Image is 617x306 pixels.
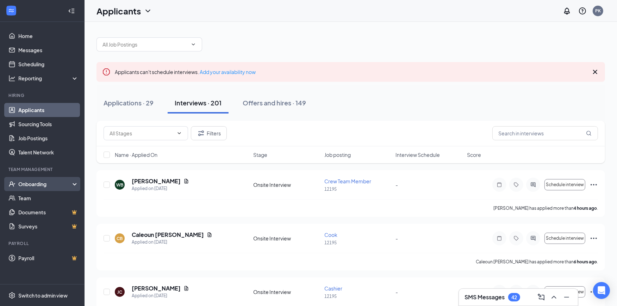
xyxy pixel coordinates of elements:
[144,7,152,15] svg: ChevronDown
[550,293,558,301] svg: ChevronUp
[253,288,320,295] div: Onsite Interview
[546,182,584,187] span: Schedule interview
[8,92,77,98] div: Hiring
[104,98,154,107] div: Applications · 29
[132,292,189,299] div: Applied on [DATE]
[18,219,79,233] a: SurveysCrown
[191,42,196,47] svg: ChevronDown
[18,57,79,71] a: Scheduling
[563,7,571,15] svg: Notifications
[8,7,15,14] svg: WorkstreamLogo
[529,182,537,188] svg: ActiveChat
[595,8,601,14] div: PK
[18,145,79,159] a: Talent Network
[191,126,227,140] button: Filter Filters
[102,68,111,76] svg: Error
[578,7,587,15] svg: QuestionInfo
[586,130,592,136] svg: MagnifyingGlass
[253,235,320,242] div: Onsite Interview
[132,185,189,192] div: Applied on [DATE]
[324,293,391,299] p: 12195
[253,181,320,188] div: Onsite Interview
[8,292,15,299] svg: Settings
[492,126,598,140] input: Search in interviews
[593,282,610,299] div: Open Intercom Messenger
[183,286,189,291] svg: Document
[110,129,174,137] input: All Stages
[8,180,15,188] svg: UserCheck
[117,235,123,241] div: CB
[243,98,306,107] div: Offers and hires · 149
[200,69,256,75] a: Add your availability now
[574,259,597,264] b: 6 hours ago
[465,293,505,301] h3: SMS Messages
[96,5,141,17] h1: Applicants
[574,206,597,211] b: 4 hours ago
[546,236,584,241] span: Schedule interview
[115,151,157,158] span: Name · Applied On
[18,117,79,131] a: Sourcing Tools
[102,41,188,48] input: All Job Postings
[253,151,267,158] span: Stage
[590,288,598,296] svg: Ellipses
[324,240,391,246] p: 12195
[536,292,547,303] button: ComposeMessage
[590,180,598,189] svg: Ellipses
[476,259,598,265] p: Caleoun [PERSON_NAME] has applied more than .
[8,166,77,172] div: Team Management
[544,179,585,190] button: Schedule interview
[495,182,504,188] svg: Note
[8,75,15,82] svg: Analysis
[18,43,79,57] a: Messages
[132,239,212,246] div: Applied on [DATE]
[396,151,440,158] span: Interview Schedule
[512,235,521,241] svg: Tag
[493,205,598,211] p: [PERSON_NAME] has applied more than .
[116,182,123,188] div: WB
[561,292,572,303] button: Minimize
[562,293,571,301] svg: Minimize
[18,205,79,219] a: DocumentsCrown
[8,240,77,246] div: Payroll
[197,129,205,137] svg: Filter
[512,182,521,188] svg: Tag
[324,186,391,192] p: 12195
[18,292,68,299] div: Switch to admin view
[18,191,79,205] a: Team
[511,294,517,300] div: 42
[18,103,79,117] a: Applicants
[175,98,222,107] div: Interviews · 201
[115,69,256,75] span: Applicants can't schedule interviews.
[590,234,598,243] svg: Ellipses
[18,180,73,188] div: Onboarding
[467,151,481,158] span: Score
[132,284,181,292] h5: [PERSON_NAME]
[591,68,599,76] svg: Cross
[18,251,79,265] a: PayrollCrown
[529,235,537,241] svg: ActiveChat
[324,178,371,184] span: Crew Team Member
[324,151,351,158] span: Job posting
[396,289,398,295] span: -
[18,131,79,145] a: Job Postings
[68,7,75,14] svg: Collapse
[495,235,504,241] svg: Note
[544,233,585,244] button: Schedule interview
[117,289,122,295] div: JC
[396,182,398,188] span: -
[396,235,398,241] span: -
[207,232,212,238] svg: Document
[132,177,181,185] h5: [PERSON_NAME]
[18,29,79,43] a: Home
[183,178,189,184] svg: Document
[132,231,204,239] h5: Caleoun [PERSON_NAME]
[324,232,337,238] span: Cook
[548,292,560,303] button: ChevronUp
[324,285,342,292] span: Cashier
[544,286,585,298] button: Schedule interview
[537,293,546,301] svg: ComposeMessage
[18,75,79,82] div: Reporting
[176,130,182,136] svg: ChevronDown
